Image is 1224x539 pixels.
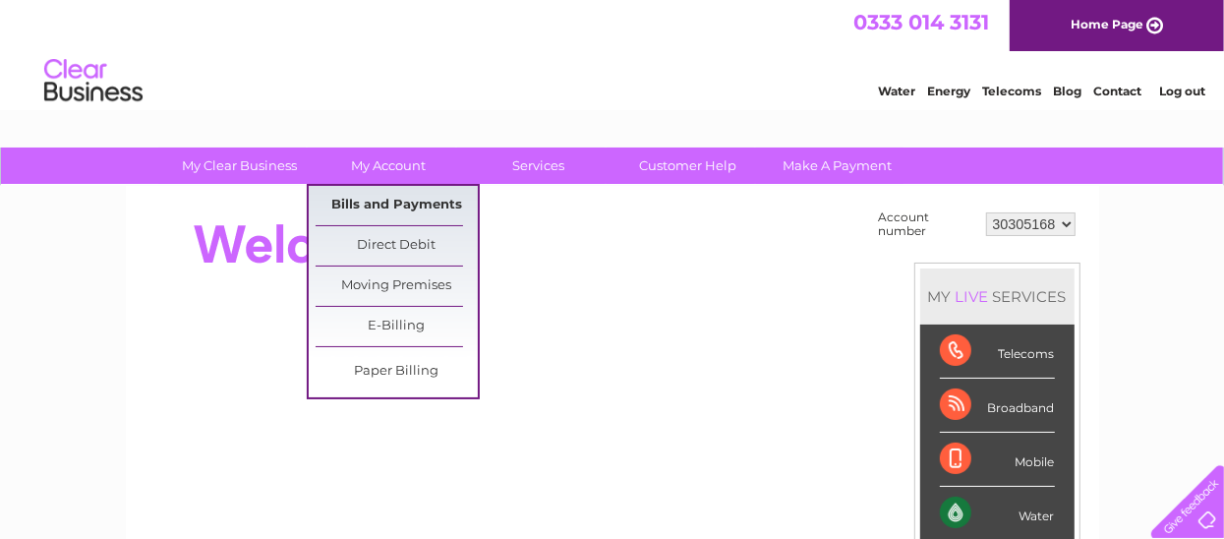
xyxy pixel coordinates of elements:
a: Make A Payment [756,148,918,184]
a: Water [878,84,915,98]
a: Telecoms [982,84,1041,98]
a: Contact [1093,84,1141,98]
td: Account number [874,206,981,243]
a: Moving Premises [316,267,478,306]
a: Log out [1159,84,1205,98]
div: Mobile [940,433,1055,487]
a: 0333 014 3131 [853,10,989,34]
img: logo.png [43,51,144,111]
a: My Account [308,148,470,184]
div: LIVE [952,287,993,306]
a: E-Billing [316,307,478,346]
div: Clear Business is a trading name of Verastar Limited (registered in [GEOGRAPHIC_DATA] No. 3667643... [148,11,1078,95]
a: Customer Help [607,148,769,184]
div: MY SERVICES [920,269,1075,325]
a: Energy [927,84,970,98]
a: Bills and Payments [316,186,478,225]
a: Paper Billing [316,352,478,391]
div: Broadband [940,379,1055,433]
a: My Clear Business [158,148,321,184]
a: Services [457,148,619,184]
a: Direct Debit [316,226,478,266]
a: Blog [1053,84,1081,98]
div: Telecoms [940,325,1055,379]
